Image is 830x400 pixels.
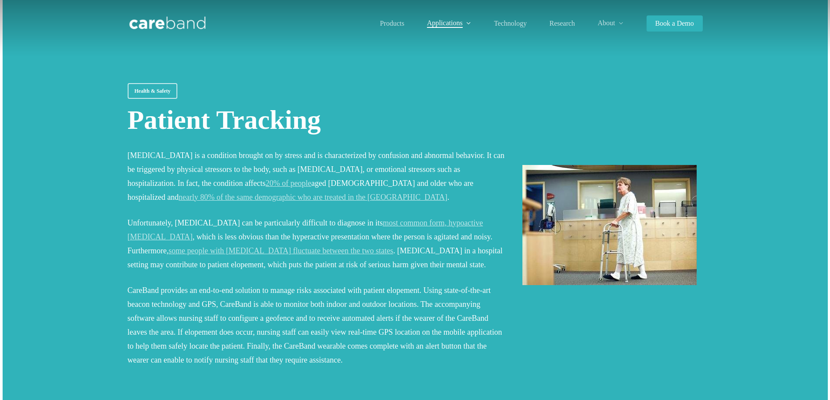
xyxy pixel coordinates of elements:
a: nearly 80% of the same demographic who are treated in the [GEOGRAPHIC_DATA] [179,193,447,202]
a: Research [549,20,575,27]
span: Book a Demo [655,20,694,27]
a: Technology [494,20,527,27]
span: Unfortunately, [MEDICAL_DATA] can be particularly difficult to diagnose in its [128,218,383,227]
span: CareBand provides an end-to-end solution to manage risks associated with patient elopement. Using... [128,286,502,364]
span: [MEDICAL_DATA] is a condition brought on by stress and is characterized by confusion and abnormal... [128,151,505,188]
span: About [598,19,615,27]
a: Book a Demo [647,20,703,27]
span: . [447,193,450,202]
span: Health & Safety [135,87,171,95]
span: , which is less obvious than the hyperactive presentation where the person is agitated and noisy.... [128,232,493,255]
h1: Patient Tracking [128,103,505,137]
span: . [MEDICAL_DATA] in a hospital setting may contribute to patient elopement, which puts the patien... [128,246,503,269]
span: aged [DEMOGRAPHIC_DATA] and older who are hospitalized and [128,179,474,202]
a: some people with [MEDICAL_DATA] fluctuate between the two states [169,246,393,255]
a: Health & Safety [128,83,178,99]
a: Applications [427,20,471,27]
a: 20% of people [266,179,312,188]
a: most common form, hypoactive [MEDICAL_DATA] [128,218,483,241]
a: About [598,20,624,27]
a: Products [380,20,404,27]
span: Applications [427,19,463,27]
